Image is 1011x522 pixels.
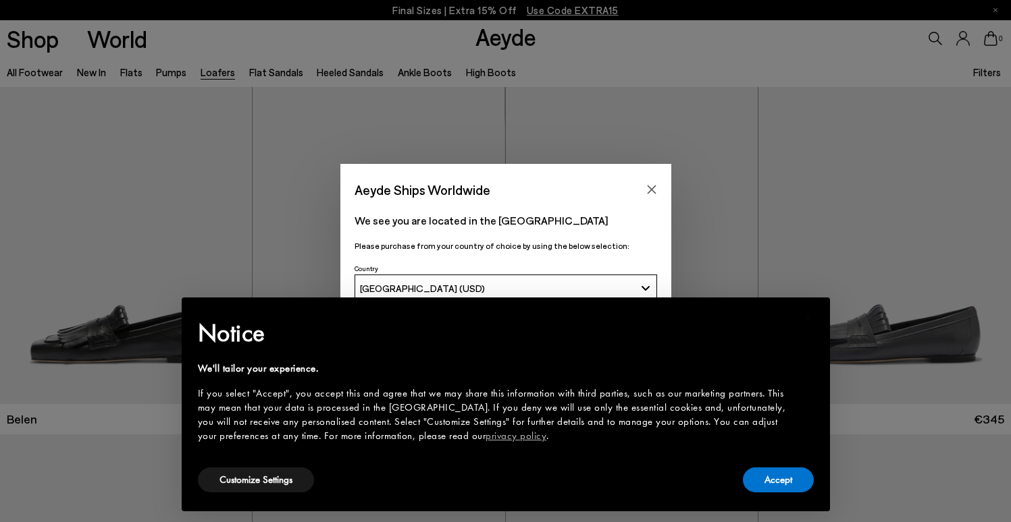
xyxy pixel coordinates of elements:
a: privacy policy [486,429,546,442]
button: Accept [743,467,814,492]
span: Aeyde Ships Worldwide [355,178,490,202]
button: Customize Settings [198,467,314,492]
button: Close [642,179,662,200]
p: We see you are located in the [GEOGRAPHIC_DATA] [355,212,657,229]
span: × [804,307,812,328]
div: We'll tailor your experience. [198,361,792,376]
span: Country [355,264,378,272]
div: If you select "Accept", you accept this and agree that we may share this information with third p... [198,386,792,443]
h2: Notice [198,316,792,351]
p: Please purchase from your country of choice by using the below selection: [355,239,657,252]
span: [GEOGRAPHIC_DATA] (USD) [360,283,485,294]
button: Close this notice [792,301,825,334]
